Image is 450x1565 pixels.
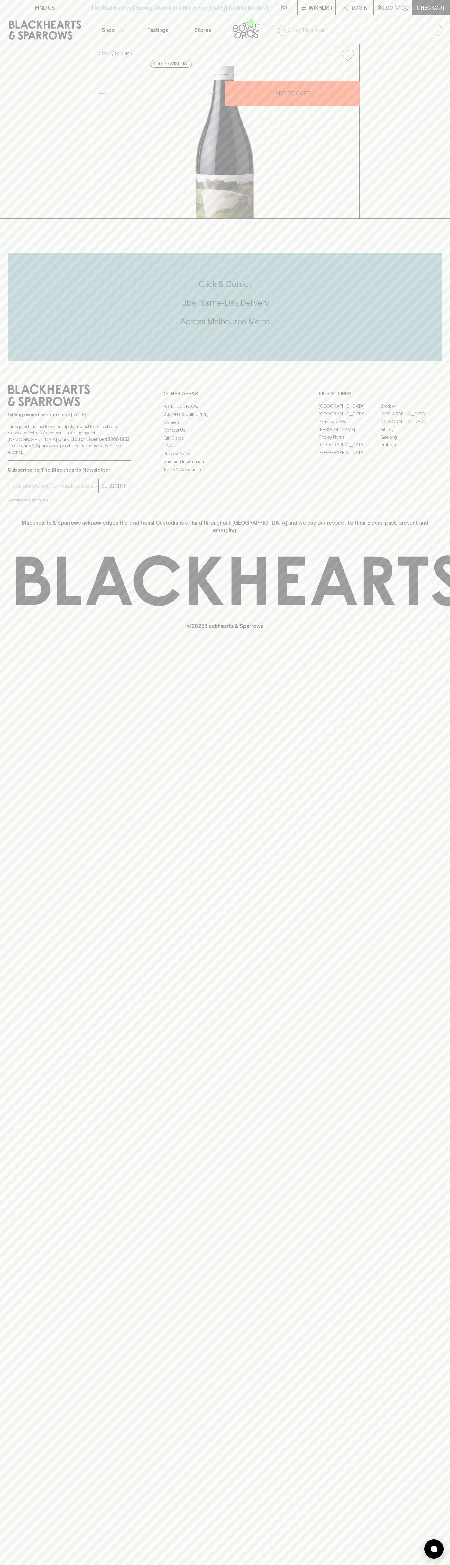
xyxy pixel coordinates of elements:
p: $0.00 [378,4,393,12]
p: It is against the law to sell or supply alcohol to, or to obtain alcohol on behalf of a person un... [8,423,131,455]
p: Sibling owned and run since [DATE] [8,412,131,418]
a: SHOP [115,51,129,56]
p: Wishlist [309,4,333,12]
a: Business & Bulk Gifting [163,411,287,418]
p: We will never spam you [8,497,131,503]
button: SUBSCRIBE [99,479,131,493]
a: Bottle Drop FAQ's [163,403,287,410]
img: 40522.png [90,66,359,218]
a: [GEOGRAPHIC_DATA] [319,410,381,418]
p: ADD TO CART [275,90,310,97]
a: Brunswick West [319,418,381,426]
a: [GEOGRAPHIC_DATA] [319,449,381,457]
img: bubble-icon [431,1546,437,1552]
p: Checkout [417,4,445,12]
a: HOME [96,51,110,56]
a: Geelong [381,433,442,441]
p: Shop [102,26,115,34]
h5: Click & Collect [8,279,442,289]
a: [PERSON_NAME] [319,426,381,433]
input: Try "Pinot noir" [293,25,437,35]
h5: Across Melbourne Metro [8,316,442,327]
a: Fitzroy [381,426,442,433]
a: Gift Cards [163,434,287,442]
strong: Liquor License #32064953 [70,437,130,442]
p: Subscribe to The Blackhearts Newsletter [8,466,131,474]
p: OUR STORES [319,390,442,397]
a: [GEOGRAPHIC_DATA] [381,410,442,418]
a: Tastings [135,15,180,44]
a: Careers [163,418,287,426]
a: Braddon [381,403,442,410]
input: e.g. jane@blackheartsandsparrows.com.au [13,481,98,491]
a: Contact Us [163,426,287,434]
p: FIND US [35,4,55,12]
p: Login [352,4,368,12]
a: [GEOGRAPHIC_DATA] [381,418,442,426]
a: Stores [180,15,225,44]
div: Call to action block [8,253,442,361]
p: OTHER AREAS [163,390,287,397]
a: Fitzroy North [319,433,381,441]
a: Shipping Information [163,458,287,466]
p: Tastings [147,26,168,34]
a: [GEOGRAPHIC_DATA] [319,403,381,410]
a: Prahran [381,441,442,449]
p: Stores [194,26,211,34]
button: Add to wishlist [150,60,192,68]
h5: Uber Same-Day Delivery [8,298,442,308]
p: SUBSCRIBE [101,482,128,490]
p: Blackhearts & Sparrows acknowledges the traditional Custodians of land throughout [GEOGRAPHIC_DAT... [13,519,437,534]
p: 0 [404,6,406,9]
a: FAQ's [163,442,287,450]
button: ADD TO CART [225,81,360,106]
a: Terms & Conditions [163,466,287,473]
button: Add to wishlist [339,47,357,63]
button: Shop [90,15,135,44]
a: Privacy Policy [163,450,287,458]
a: [GEOGRAPHIC_DATA] [319,441,381,449]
